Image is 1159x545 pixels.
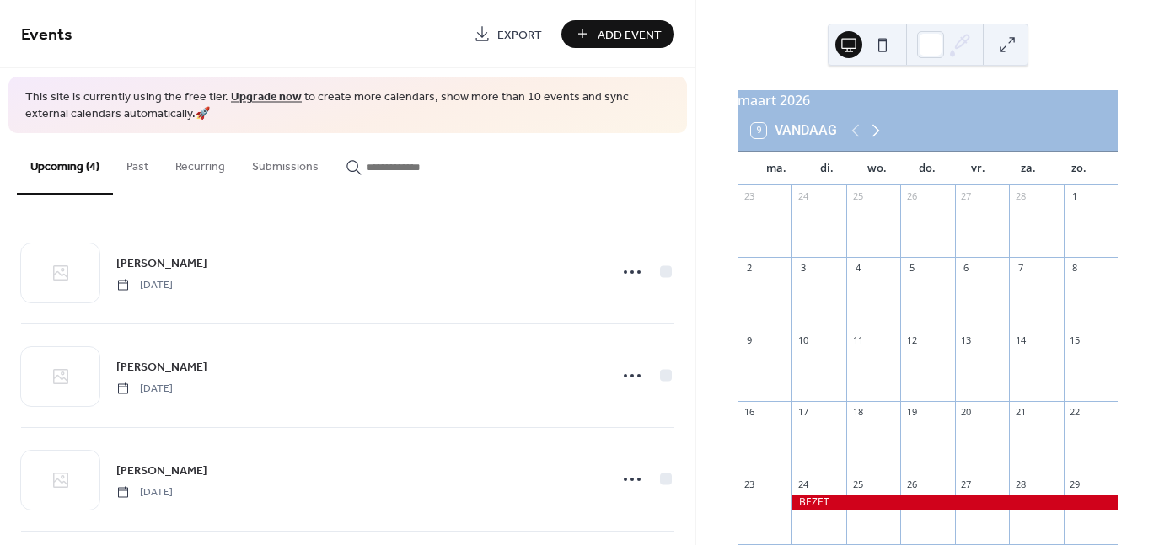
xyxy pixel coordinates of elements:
div: 8 [1069,262,1081,275]
div: ma. [751,152,802,185]
div: 24 [797,190,809,203]
div: 11 [851,334,864,346]
span: Add Event [598,26,662,44]
a: [PERSON_NAME] [116,357,207,377]
button: Upcoming (4) [17,133,113,195]
div: 19 [905,406,918,419]
span: This site is currently using the free tier. to create more calendars, show more than 10 events an... [25,89,670,122]
div: 10 [797,334,809,346]
a: [PERSON_NAME] [116,254,207,273]
div: 1 [1069,190,1081,203]
div: maart 2026 [738,90,1118,110]
div: 24 [797,478,809,490]
div: 16 [743,406,755,419]
div: 27 [960,190,973,203]
a: [PERSON_NAME] [116,461,207,480]
div: 13 [960,334,973,346]
button: Past [113,133,162,193]
button: Add Event [561,20,674,48]
div: 4 [851,262,864,275]
div: 3 [797,262,809,275]
div: 9 [743,334,755,346]
span: Events [21,19,72,51]
div: 28 [1014,190,1027,203]
div: 14 [1014,334,1027,346]
div: 17 [797,406,809,419]
span: [DATE] [116,484,173,500]
div: 5 [905,262,918,275]
button: Submissions [239,133,332,193]
div: do. [903,152,953,185]
div: vr. [952,152,1003,185]
button: Recurring [162,133,239,193]
span: [DATE] [116,381,173,396]
div: zo. [1054,152,1104,185]
span: [PERSON_NAME] [116,462,207,479]
div: 25 [851,190,864,203]
a: Upgrade now [231,86,302,109]
div: 18 [851,406,864,419]
span: [PERSON_NAME] [116,358,207,376]
span: [DATE] [116,277,173,292]
div: di. [802,152,852,185]
div: 26 [905,478,918,490]
div: 23 [743,478,755,490]
div: 25 [851,478,864,490]
span: Export [497,26,542,44]
button: 9Vandaag [745,119,843,142]
div: 12 [905,334,918,346]
div: 6 [960,262,973,275]
div: 29 [1069,478,1081,490]
div: 20 [960,406,973,419]
div: 28 [1014,478,1027,490]
div: 23 [743,190,755,203]
div: 21 [1014,406,1027,419]
div: 26 [905,190,918,203]
div: wo. [852,152,903,185]
div: 2 [743,262,755,275]
div: 15 [1069,334,1081,346]
div: 22 [1069,406,1081,419]
div: 7 [1014,262,1027,275]
div: BEZET [791,495,1118,510]
a: Export [461,20,555,48]
div: 27 [960,478,973,490]
div: za. [1003,152,1054,185]
span: [PERSON_NAME] [116,254,207,272]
